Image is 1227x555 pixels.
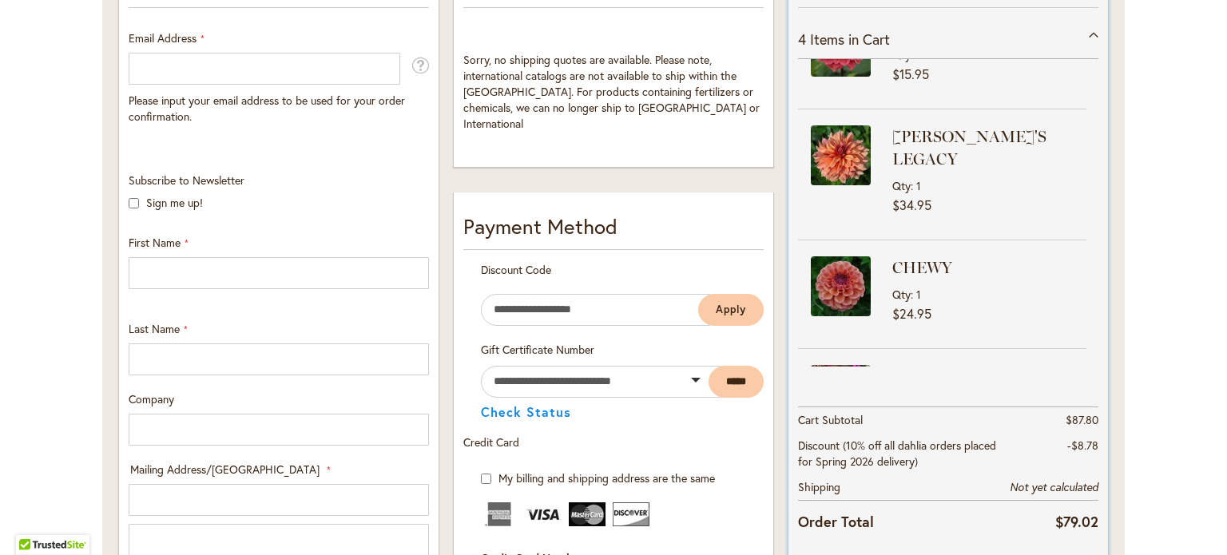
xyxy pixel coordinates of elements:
[129,321,180,336] span: Last Name
[811,256,871,316] img: CHEWY
[481,342,594,357] span: Gift Certificate Number
[798,479,840,494] span: Shipping
[892,256,1082,279] strong: CHEWY
[481,406,571,418] button: Check Status
[129,93,405,124] span: Please input your email address to be used for your order confirmation.
[916,178,921,193] span: 1
[1067,438,1098,453] span: -$8.78
[1055,512,1098,531] span: $79.02
[1066,412,1098,427] span: $87.80
[892,125,1082,170] strong: [PERSON_NAME]'S LEGACY
[892,305,931,322] span: $24.95
[916,287,921,302] span: 1
[798,509,874,533] strong: Order Total
[798,406,999,433] th: Cart Subtotal
[481,262,551,277] span: Discount Code
[811,365,871,425] img: HULA
[129,172,244,188] span: Subscribe to Newsletter
[129,235,181,250] span: First Name
[716,303,746,316] span: Apply
[810,30,890,49] span: Items in Cart
[463,434,519,450] span: Credit Card
[481,502,518,526] img: American Express
[613,502,649,526] img: Discover
[892,65,929,82] span: $15.95
[892,178,911,193] span: Qty
[463,52,760,131] span: Sorry, no shipping quotes are available. Please note, international catalogs are not available to...
[463,212,764,250] div: Payment Method
[569,502,606,526] img: MasterCard
[129,391,174,406] span: Company
[892,365,1082,387] strong: HULA
[798,30,806,49] span: 4
[892,287,911,302] span: Qty
[146,195,203,210] label: Sign me up!
[130,462,320,477] span: Mailing Address/[GEOGRAPHIC_DATA]
[892,196,931,213] span: $34.95
[129,30,197,46] span: Email Address
[698,294,764,326] button: Apply
[798,438,996,469] span: Discount (10% off all dahlia orders placed for Spring 2026 delivery)
[12,498,57,543] iframe: Launch Accessibility Center
[1010,480,1098,494] span: Not yet calculated
[811,125,871,185] img: ANDY'S LEGACY
[525,502,562,526] img: Visa
[498,470,715,486] span: My billing and shipping address are the same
